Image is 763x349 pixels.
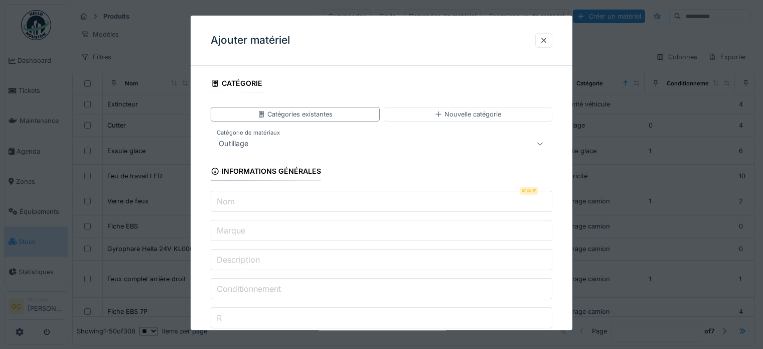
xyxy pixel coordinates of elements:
[520,187,538,195] div: Requis
[434,109,501,119] div: Nouvelle catégorie
[257,109,333,119] div: Catégories existantes
[211,34,290,47] h3: Ajouter matériel
[211,164,321,181] div: Informations générales
[215,254,262,266] label: Description
[215,195,237,207] label: Nom
[215,138,252,150] div: Outillage
[215,283,283,295] label: Conditionnement
[211,76,262,93] div: Catégorie
[215,129,282,138] label: Catégorie de matériaux
[215,312,224,324] label: R
[215,224,247,237] label: Marque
